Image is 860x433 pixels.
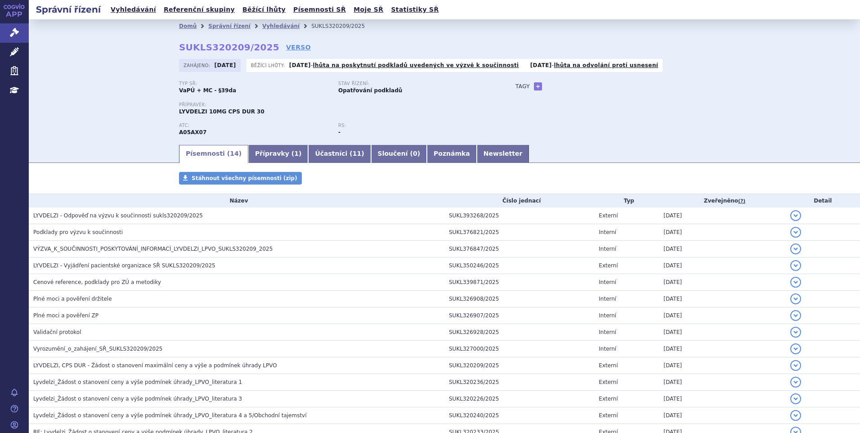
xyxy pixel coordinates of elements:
[599,379,618,385] span: Externí
[790,410,801,421] button: detail
[33,412,307,419] span: Lyvdelzi_Žádost o stanovení ceny a výše podmínek úhrady_LPVO_literatura 4 a 5/Obchodní tajemství
[33,296,112,302] span: Plné moci a pověření držitele
[192,175,297,181] span: Stáhnout všechny písemnosti (zip)
[599,229,616,235] span: Interní
[179,172,302,185] a: Stáhnout všechny písemnosti (zip)
[262,23,300,29] a: Vyhledávání
[599,362,618,369] span: Externí
[659,257,785,274] td: [DATE]
[790,327,801,338] button: detail
[599,296,616,302] span: Interní
[659,291,785,307] td: [DATE]
[659,207,785,224] td: [DATE]
[659,274,785,291] td: [DATE]
[33,262,215,269] span: LYVDELZI - Vyjádření pacientské organizace SŘ SUKLS320209/2025
[371,145,427,163] a: Sloučení (0)
[599,346,616,352] span: Interní
[33,212,203,219] span: LYVDELZI - Odpověď na výzvu k součinnosti sukls320209/2025
[33,246,273,252] span: VÝZVA_K_SOUČINNOSTI_POSKYTOVÁNÍ_INFORMACÍ_LYVDELZI_LPVO_SUKLS320209_2025
[289,62,311,68] strong: [DATE]
[659,407,785,424] td: [DATE]
[599,279,616,285] span: Interní
[33,229,123,235] span: Podklady pro výzvu k součinnosti
[659,194,785,207] th: Zveřejněno
[308,145,371,163] a: Účastníci (11)
[351,4,386,16] a: Moje SŘ
[294,150,299,157] span: 1
[33,396,242,402] span: Lyvdelzi_Žádost o stanovení ceny a výše podmínek úhrady_LPVO_literatura 3
[286,43,311,52] a: VERSO
[530,62,552,68] strong: [DATE]
[240,4,288,16] a: Běžící lhůty
[515,81,530,92] h3: Tagy
[599,246,616,252] span: Interní
[184,62,212,69] span: Zahájeno:
[444,207,594,224] td: SUKL393268/2025
[659,341,785,357] td: [DATE]
[338,87,402,94] strong: Opatřování podkladů
[33,362,277,369] span: LYVDELZI, CPS DUR - Žádost o stanovení maximální ceny a výše a podmínek úhrady LPVO
[108,4,159,16] a: Vyhledávání
[659,374,785,391] td: [DATE]
[790,377,801,388] button: detail
[179,23,197,29] a: Domů
[554,62,658,68] a: lhůta na odvolání proti usnesení
[659,241,785,257] td: [DATE]
[338,81,488,86] p: Stav řízení:
[215,62,236,68] strong: [DATE]
[179,42,279,53] strong: SUKLS320209/2025
[790,310,801,321] button: detail
[444,257,594,274] td: SUKL350246/2025
[248,145,308,163] a: Přípravky (1)
[444,374,594,391] td: SUKL320236/2025
[353,150,361,157] span: 11
[33,379,242,385] span: Lyvdelzi_Žádost o stanovení ceny a výše podmínek úhrady_LPVO_literatura 1
[179,102,497,108] p: Přípravek:
[659,324,785,341] td: [DATE]
[790,293,801,304] button: detail
[599,312,616,319] span: Interní
[444,241,594,257] td: SUKL376847/2025
[444,291,594,307] td: SUKL326908/2025
[33,329,81,335] span: Validační protokol
[313,62,519,68] a: lhůta na poskytnutí podkladů uvedených ve výzvě k součinnosti
[599,212,618,219] span: Externí
[230,150,238,157] span: 14
[444,407,594,424] td: SUKL320240/2025
[790,227,801,238] button: detail
[530,62,658,69] p: -
[790,277,801,288] button: detail
[311,19,376,33] li: SUKLS320209/2025
[599,329,616,335] span: Interní
[790,210,801,221] button: detail
[790,393,801,404] button: detail
[594,194,659,207] th: Typ
[179,123,329,128] p: ATC:
[444,194,594,207] th: Číslo jednací
[444,391,594,407] td: SUKL320226/2025
[33,312,99,319] span: Plné moci a pověření ZP
[444,324,594,341] td: SUKL326928/2025
[444,224,594,241] td: SUKL376821/2025
[790,360,801,371] button: detail
[338,123,488,128] p: RS:
[179,129,206,135] strong: SELADELPAR
[444,341,594,357] td: SUKL327000/2025
[251,62,287,69] span: Běžící lhůty:
[29,194,444,207] th: Název
[388,4,441,16] a: Statistiky SŘ
[33,346,162,352] span: Vyrozumění_o_zahájení_SŘ_SUKLS320209/2025
[790,260,801,271] button: detail
[179,87,236,94] strong: VaPÚ + MC - §39da
[599,412,618,419] span: Externí
[179,81,329,86] p: Typ SŘ:
[413,150,417,157] span: 0
[29,3,108,16] h2: Správní řízení
[179,145,248,163] a: Písemnosti (14)
[444,274,594,291] td: SUKL339871/2025
[208,23,251,29] a: Správní řízení
[33,279,161,285] span: Cenové reference, podklady pro ZÚ a metodiky
[790,343,801,354] button: detail
[790,244,801,254] button: detail
[659,357,785,374] td: [DATE]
